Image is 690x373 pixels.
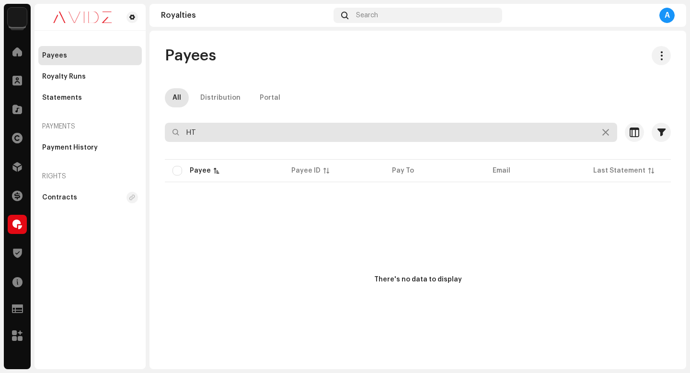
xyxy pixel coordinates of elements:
[38,115,142,138] re-a-nav-header: Payments
[659,8,675,23] div: A
[165,46,216,65] span: Payees
[42,12,123,23] img: 0c631eef-60b6-411a-a233-6856366a70de
[42,52,67,59] div: Payees
[172,88,181,107] div: All
[38,165,142,188] re-a-nav-header: Rights
[8,8,27,27] img: 10d72f0b-d06a-424f-aeaa-9c9f537e57b6
[200,88,241,107] div: Distribution
[42,144,98,152] div: Payment History
[374,275,462,285] div: There's no data to display
[38,138,142,157] re-m-nav-item: Payment History
[38,188,142,207] re-m-nav-item: Contracts
[161,12,330,19] div: Royalties
[42,73,86,81] div: Royalty Runs
[260,88,280,107] div: Portal
[38,46,142,65] re-m-nav-item: Payees
[356,12,378,19] span: Search
[38,88,142,107] re-m-nav-item: Statements
[42,94,82,102] div: Statements
[42,194,77,201] div: Contracts
[38,67,142,86] re-m-nav-item: Royalty Runs
[165,123,617,142] input: Search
